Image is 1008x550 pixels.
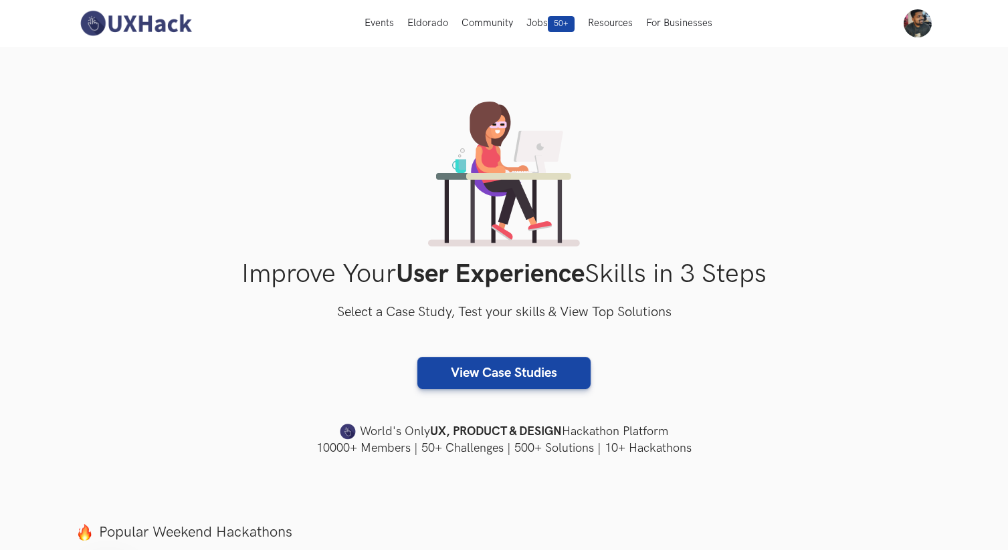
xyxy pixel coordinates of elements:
img: UXHack-logo.png [76,9,195,37]
label: Popular Weekend Hackathons [76,523,932,541]
span: 50+ [548,16,575,32]
a: View Case Studies [417,357,591,389]
img: uxhack-favicon-image.png [340,423,356,440]
h4: World's Only Hackathon Platform [76,422,932,441]
h3: Select a Case Study, Test your skills & View Top Solutions [76,302,932,323]
img: lady working on laptop [428,102,580,247]
img: fire.png [76,524,93,541]
h4: 10000+ Members | 50+ Challenges | 500+ Solutions | 10+ Hackathons [76,440,932,456]
h1: Improve Your Skills in 3 Steps [76,259,932,290]
strong: UX, PRODUCT & DESIGN [430,422,562,441]
img: Your profile pic [904,9,932,37]
strong: User Experience [396,259,585,290]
